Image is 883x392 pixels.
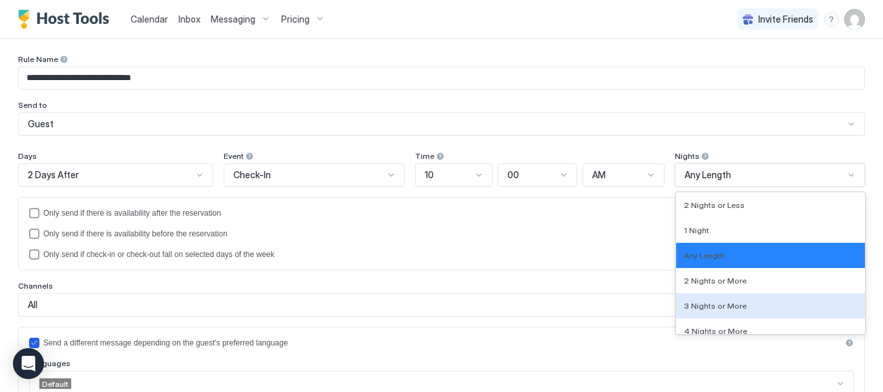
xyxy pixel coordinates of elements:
[43,250,841,259] div: Only send if check-in or check-out fall on selected days of the week
[43,338,841,347] div: Send a different message depending on the guest's preferred language
[224,151,244,161] span: Event
[18,281,53,291] span: Channels
[18,54,58,64] span: Rule Name
[592,169,606,181] span: AM
[43,229,841,238] div: Only send if there is availability before the reservation
[684,251,725,260] span: Any Length
[684,200,745,210] span: 2 Nights or Less
[684,301,747,311] span: 3 Nights or More
[29,358,70,368] span: Languages
[684,225,709,235] span: 1 Night
[233,169,271,181] span: Check-In
[43,209,841,218] div: Only send if there is availability after the reservation
[29,229,854,239] div: beforeReservation
[13,348,44,379] div: Open Intercom Messenger
[178,14,200,25] span: Inbox
[28,118,54,130] span: Guest
[18,100,47,110] span: Send to
[178,12,200,26] a: Inbox
[18,19,865,39] span: Edit Message Rule
[19,67,864,89] input: Input Field
[425,169,434,181] span: 10
[675,151,699,161] span: Nights
[18,10,115,29] a: Host Tools Logo
[29,338,854,348] div: languagesEnabled
[415,151,434,161] span: Time
[18,151,37,161] span: Days
[685,169,731,181] span: Any Length
[684,276,747,285] span: 2 Nights or More
[844,9,865,30] div: User profile
[281,14,310,25] span: Pricing
[29,249,854,260] div: isLimited
[28,169,79,181] span: 2 Days After
[29,208,854,218] div: afterReservation
[211,14,255,25] span: Messaging
[131,12,168,26] a: Calendar
[131,14,168,25] span: Calendar
[507,169,519,181] span: 00
[684,326,747,336] span: 4 Nights or More
[28,299,37,311] span: All
[824,12,839,27] div: menu
[758,14,813,25] span: Invite Friends
[42,379,69,389] span: Default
